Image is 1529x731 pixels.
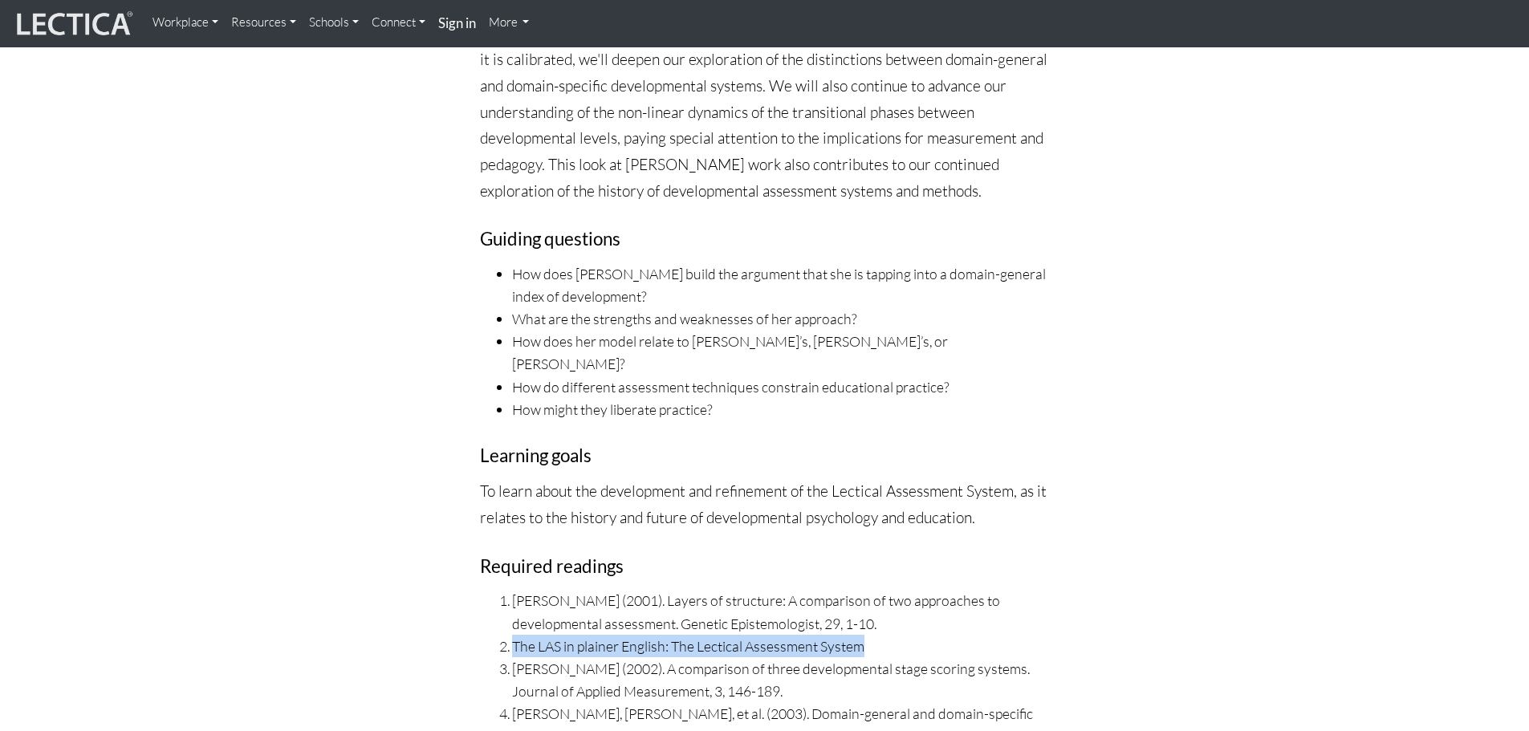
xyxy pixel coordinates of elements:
[303,6,365,39] a: Schools
[512,589,1050,634] li: [PERSON_NAME] (2001). Layers of structure: A comparison of two approaches to developmental assess...
[512,330,1050,375] li: How does her model relate to [PERSON_NAME]’s, [PERSON_NAME]’s, or [PERSON_NAME]?
[432,6,482,41] a: Sign in
[512,307,1050,330] li: What are the strengths and weaknesses of her approach?
[512,398,1050,420] li: How might they liberate practice?
[512,262,1050,307] li: How does [PERSON_NAME] build the argument that she is tapping into a domain-general index of deve...
[480,446,1050,466] h4: Learning goals
[480,478,1050,530] p: To learn about the development and refinement of the Lectical Assessment System, as it relates to...
[480,557,1050,577] h4: Required readings
[512,376,1050,398] li: How do different assessment techniques constrain educational practice?
[225,6,303,39] a: Resources
[512,657,1050,702] li: [PERSON_NAME] (2002). A comparison of three developmental stage scoring systems. Journal of Appli...
[512,635,1050,657] li: The LAS in plainer English: The Lectical Assessment System
[480,229,1050,250] h4: Guiding questions
[482,6,536,39] a: More
[438,14,476,31] strong: Sign in
[365,6,432,39] a: Connect
[13,9,133,39] img: lecticalive
[146,6,225,39] a: Workplace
